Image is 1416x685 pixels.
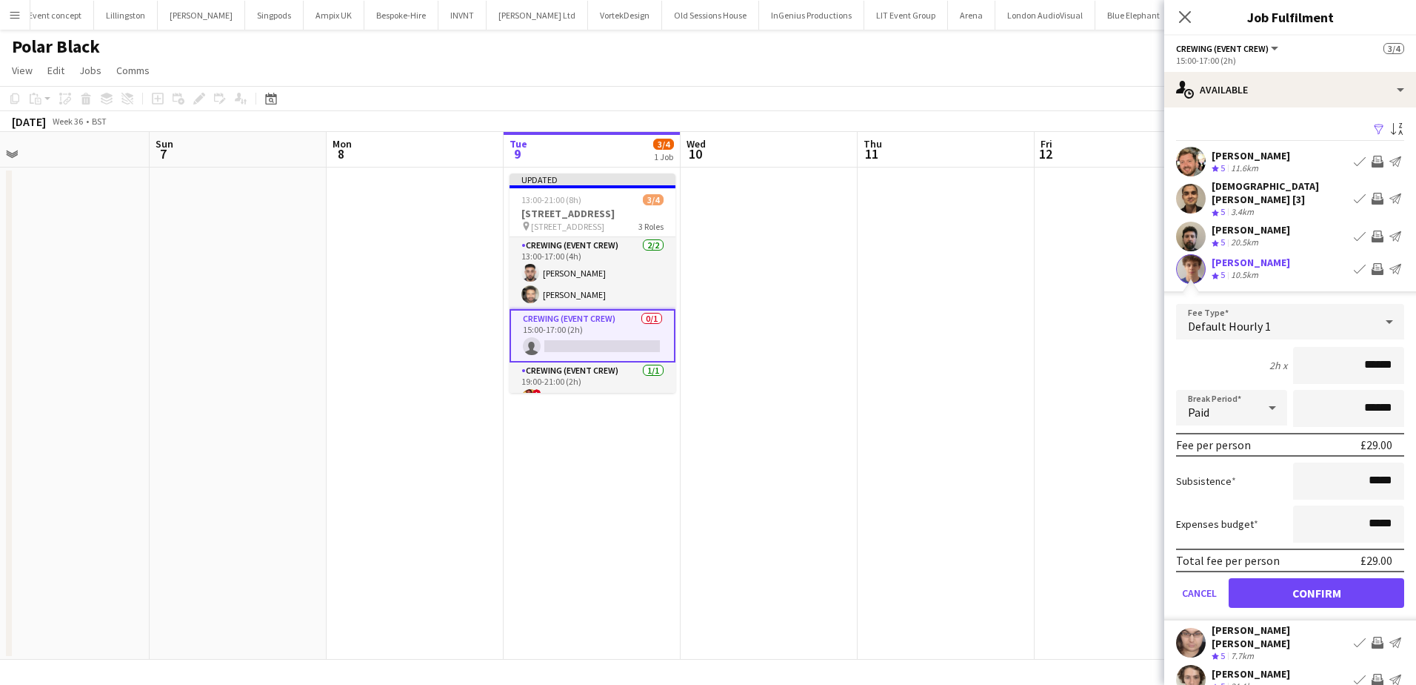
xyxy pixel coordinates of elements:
span: 11 [861,145,882,162]
span: 3/4 [653,139,674,150]
span: ! [532,389,541,398]
label: Subsistence [1176,474,1236,488]
button: Cancel [1176,578,1223,608]
app-card-role: Crewing (Event Crew)1/119:00-21:00 (2h)![PERSON_NAME] [510,363,675,413]
span: Jobs [79,64,101,77]
span: Comms [116,64,150,77]
div: £29.00 [1360,437,1392,452]
span: 9 [507,145,527,162]
span: 12 [1038,145,1052,162]
span: Tue [510,137,527,150]
button: [PERSON_NAME] [158,1,245,30]
span: 5 [1220,650,1225,661]
app-job-card: Updated13:00-21:00 (8h)3/4[STREET_ADDRESS] [STREET_ADDRESS]3 RolesCrewing (Event Crew)2/213:00-17... [510,173,675,393]
a: View [6,61,39,80]
button: Crewing (Event Crew) [1176,43,1280,54]
button: Blue Elephant [1095,1,1172,30]
span: Sun [156,137,173,150]
span: Fri [1041,137,1052,150]
div: [PERSON_NAME] [1212,149,1290,162]
span: 5 [1220,206,1225,217]
button: London AudioVisual [995,1,1095,30]
div: [PERSON_NAME] [PERSON_NAME] [1212,623,1348,650]
span: 3/4 [1383,43,1404,54]
div: 20.5km [1228,236,1261,249]
h1: Polar Black [12,36,100,58]
a: Comms [110,61,156,80]
div: 11.6km [1228,162,1261,175]
div: [PERSON_NAME] [1212,667,1290,681]
app-card-role: Crewing (Event Crew)0/115:00-17:00 (2h) [510,309,675,363]
label: Expenses budget [1176,517,1258,531]
div: Total fee per person [1176,553,1280,568]
div: 7.7km [1228,650,1257,663]
button: InGenius Productions [759,1,864,30]
span: 13:00-21:00 (8h) [521,194,581,205]
div: 1 Job [654,151,673,162]
span: Wed [687,137,706,150]
span: Paid [1188,405,1209,420]
div: Updated [510,173,675,185]
span: 5 [1220,269,1225,280]
span: [STREET_ADDRESS] [531,221,604,232]
span: 5 [1220,162,1225,173]
span: 5 [1220,236,1225,248]
span: Thu [864,137,882,150]
div: Fee per person [1176,437,1251,452]
span: Mon [333,137,352,150]
button: Event concept [16,1,94,30]
span: Week 36 [49,116,86,127]
div: Available [1164,72,1416,107]
button: INVNT [438,1,487,30]
button: Arena [948,1,995,30]
span: View [12,64,33,77]
button: [PERSON_NAME] Ltd [487,1,588,30]
div: [PERSON_NAME] [1212,256,1290,269]
a: Edit [41,61,70,80]
div: BST [92,116,107,127]
span: Edit [47,64,64,77]
button: Bespoke-Hire [364,1,438,30]
button: Confirm [1229,578,1404,608]
a: Jobs [73,61,107,80]
button: Singpods [245,1,304,30]
div: [PERSON_NAME] [1212,223,1290,236]
div: £29.00 [1360,553,1392,568]
div: 3.4km [1228,206,1257,219]
span: 7 [153,145,173,162]
div: 10.5km [1228,269,1261,282]
div: 2h x [1269,359,1287,372]
button: Old Sessions House [662,1,759,30]
button: VortekDesign [588,1,662,30]
span: 10 [684,145,706,162]
span: Default Hourly 1 [1188,319,1271,334]
span: 3/4 [643,194,664,205]
app-card-role: Crewing (Event Crew)2/213:00-17:00 (4h)[PERSON_NAME][PERSON_NAME] [510,237,675,309]
h3: [STREET_ADDRESS] [510,207,675,220]
button: Ampix UK [304,1,364,30]
h3: Job Fulfilment [1164,7,1416,27]
span: 8 [330,145,352,162]
button: LIT Event Group [864,1,948,30]
div: [DATE] [12,114,46,129]
button: Lillingston [94,1,158,30]
div: 15:00-17:00 (2h) [1176,55,1404,66]
div: [DEMOGRAPHIC_DATA][PERSON_NAME] [3] [1212,179,1348,206]
span: 3 Roles [638,221,664,232]
span: Crewing (Event Crew) [1176,43,1269,54]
